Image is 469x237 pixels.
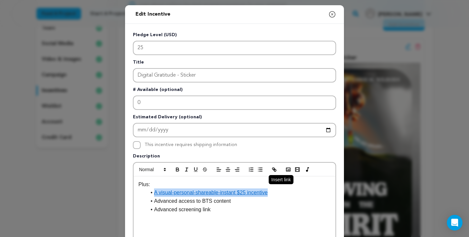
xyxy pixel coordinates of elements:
[133,68,336,82] input: Enter title
[133,41,336,55] input: Enter level
[138,180,331,189] p: Plus:
[146,205,331,214] li: Advanced screening link
[133,123,336,137] input: Enter Estimated Delivery
[146,197,331,205] li: Advanced access to BTS content
[133,86,336,96] p: # Available (optional)
[133,96,336,110] input: Enter number available
[447,215,462,230] div: Open Intercom Messenger
[133,32,336,41] p: Pledge Level (USD)
[154,190,268,195] a: A visual-personal-shareable-instant $25 incentive
[133,114,336,123] p: Estimated Delivery (optional)
[133,8,173,21] h2: Edit Incentive
[133,59,336,68] p: Title
[145,142,237,147] label: This incentive requires shipping information
[133,153,336,162] p: Description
